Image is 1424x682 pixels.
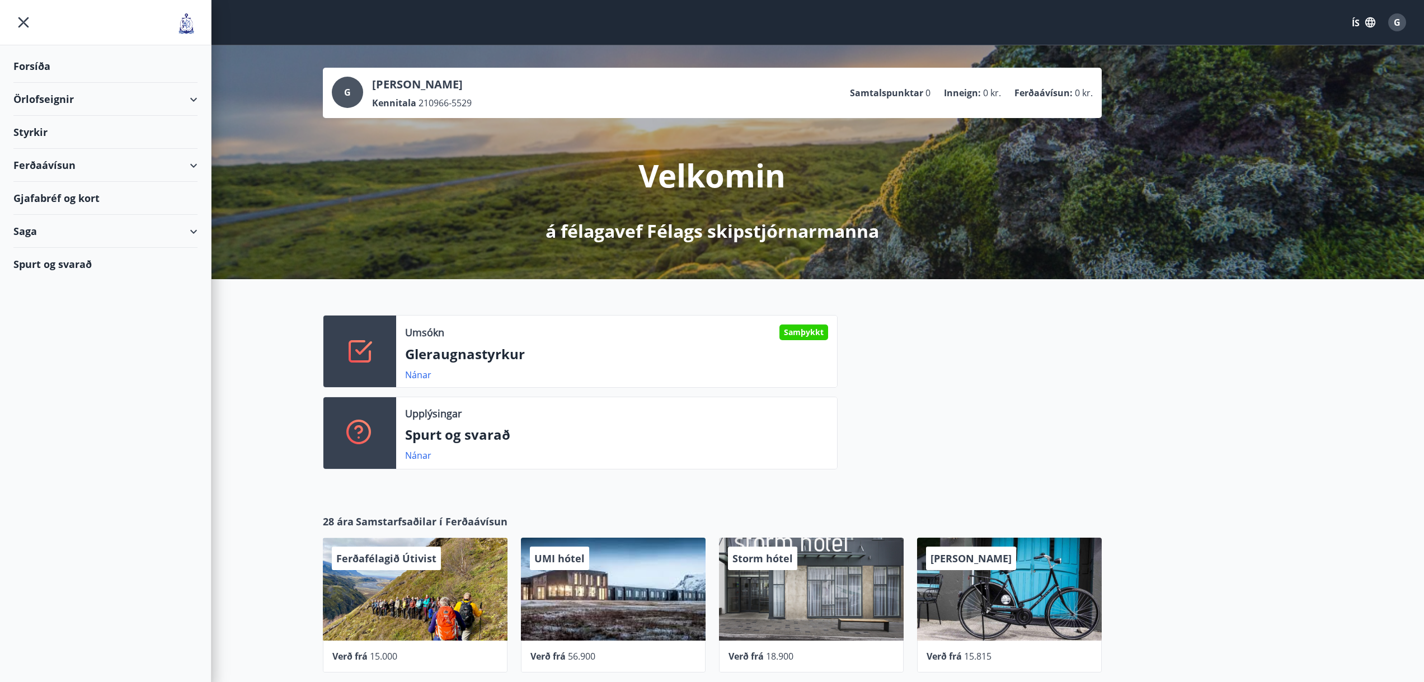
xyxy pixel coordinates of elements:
[766,650,793,662] font: 18.900
[405,369,431,381] font: Nánar
[944,87,978,99] font: Inneign
[1384,9,1411,36] button: G
[13,92,74,106] font: Örlofseignir
[405,407,462,420] font: Upplýsingar
[964,650,991,662] font: 15.815
[175,12,198,35] img: stéttarfélagsmerki
[405,326,444,339] font: Umsókn
[13,191,100,205] font: Gjafabréf og kort
[332,650,368,662] font: Verð frá
[850,87,923,99] font: Samtalspunktar
[1394,16,1400,29] font: G
[534,552,585,565] font: UMI hótel
[13,59,50,73] font: Forsíða
[405,449,431,462] font: Nánar
[732,552,793,565] font: Storm hótel
[546,219,879,243] font: á félagavef Félags skipstjórnarmanna
[336,552,436,565] font: Ferðafélagið Útivist
[1070,87,1073,99] font: :
[925,87,930,99] font: 0
[978,87,981,99] font: :
[983,87,1001,99] font: 0 kr.
[405,425,510,444] font: Spurt og svarað
[1014,87,1070,99] font: Ferðaávísun
[784,327,824,337] font: Samþykkt
[372,97,416,109] font: Kennitala
[927,650,962,662] font: Verð frá
[13,158,76,172] font: Ferðaávísun
[372,77,463,92] font: [PERSON_NAME]
[13,12,34,32] button: matseðill
[638,154,786,196] font: Velkomin
[13,224,37,238] font: Saga
[530,650,566,662] font: Verð frá
[344,86,351,98] font: G
[1075,87,1093,99] font: 0 kr.
[356,515,507,528] font: Samstarfsaðilar í Ferðaávísun
[568,650,595,662] font: 56.900
[370,650,397,662] font: 15.000
[1352,17,1360,29] font: ÍS
[419,97,472,109] font: 210966-5529
[405,345,525,363] font: Gleraugnastyrkur
[13,125,48,139] font: Styrkir
[729,650,764,662] font: Verð frá
[930,552,1012,565] font: [PERSON_NAME]
[1346,12,1381,33] button: ÍS
[13,257,92,271] font: Spurt og svarað
[323,515,354,528] font: 28 ára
